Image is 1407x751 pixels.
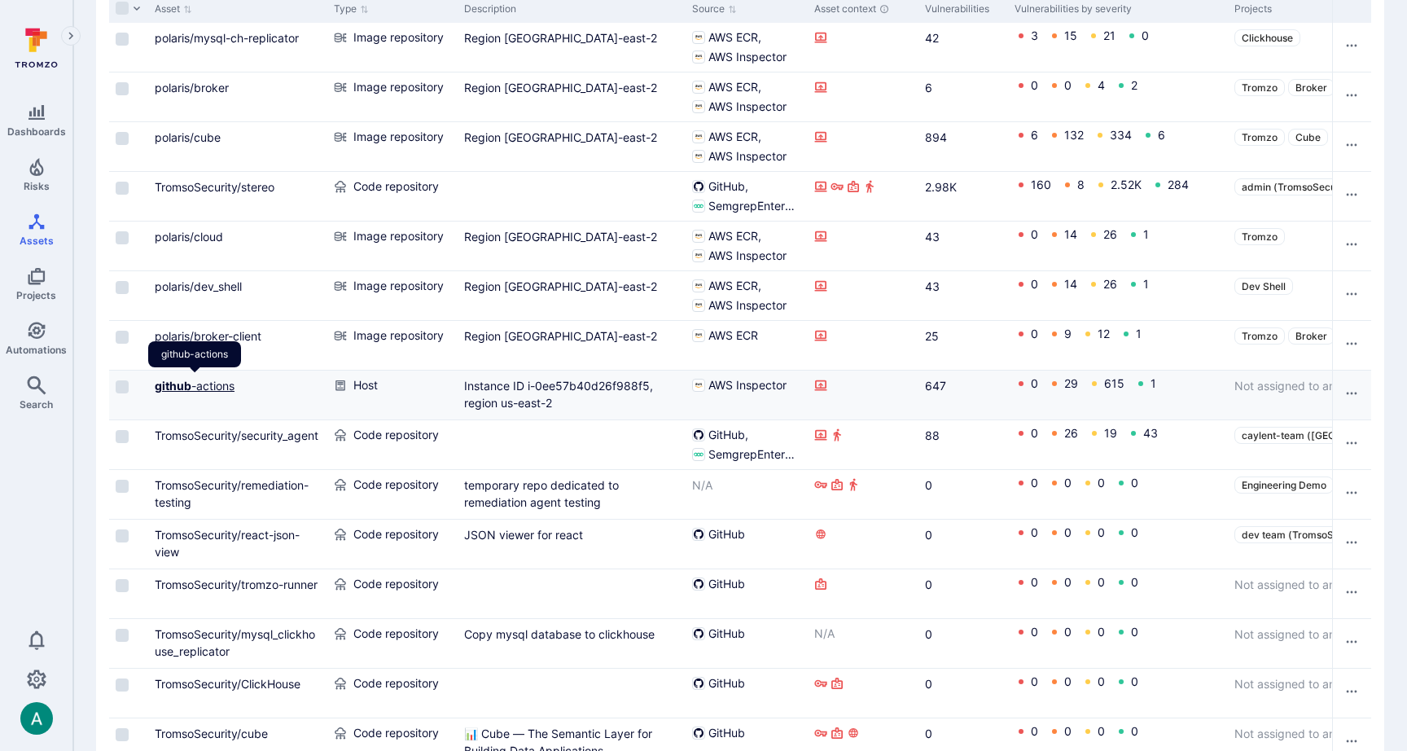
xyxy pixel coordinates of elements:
span: Host [353,377,378,393]
div: Cell for Type [327,122,458,171]
span: Select row [116,430,129,443]
div: Cell for Vulnerabilities [918,172,1008,221]
span: Risks [24,180,50,192]
div: Cell for selection [109,321,150,370]
div: Region [GEOGRAPHIC_DATA]-east-2 [464,79,679,96]
div: Cell for Description [458,222,686,270]
div: Cell for Vulnerabilities [918,222,1008,270]
div: Cell for Asset [148,122,327,171]
div: Cell for Source [686,23,808,72]
a: 0 [1098,525,1105,539]
div: Cell for Vulnerabilities by severity [1008,371,1228,419]
a: 0 [1031,476,1038,490]
a: 1 [1143,277,1149,291]
div: Cell for Vulnerabilities [918,420,1008,469]
a: 6 [925,81,932,94]
b: github [155,379,191,393]
div: Cell for Type [327,371,458,419]
span: Tromzo [1242,330,1278,342]
a: 0 [1031,426,1038,440]
a: 0 [925,627,932,641]
img: ACg8ocLSa5mPYBaXNx3eFu_EmspyJX0laNWN7cXOFirfQ7srZveEpg=s96-c [20,702,53,735]
a: 0 [1031,227,1038,241]
span: Image repository [353,327,444,344]
div: Cell for Source [686,321,808,370]
div: Cell for Vulnerabilities [918,271,1008,320]
div: Cell for Vulnerabilities by severity [1008,72,1228,121]
div: github-actions [148,341,241,367]
span: Select row [116,132,129,145]
a: 0 [1064,525,1072,539]
a: TromsoSecurity/react-json-view [155,528,300,559]
a: 0 [925,727,932,740]
div: Cell for Vulnerabilities [918,23,1008,72]
div: Cell for Asset [148,172,327,221]
div: Cell for Asset context [808,470,918,519]
a: polaris/dev_shell [155,279,242,293]
div: Cell for [1332,470,1371,519]
a: 1 [1136,327,1142,340]
div: Cell for Type [327,321,458,370]
div: JSON viewer for react [464,526,679,543]
span: Broker [1295,81,1327,94]
div: Region [GEOGRAPHIC_DATA]-east-2 [464,29,679,46]
a: 1 [1151,376,1156,390]
a: TromsoSecurity/cube [155,727,268,740]
div: Region [GEOGRAPHIC_DATA]-east-2 [464,327,679,345]
div: temporary repo dedicated to remediation agent testing [464,477,679,511]
a: 25 [925,329,939,343]
a: 6 [1031,128,1038,142]
div: Cell for Vulnerabilities [918,72,1008,121]
div: Cell for Asset [148,470,327,519]
a: 43 [925,230,940,244]
div: Automatically discovered context associated with the asset [879,4,889,14]
div: Cell for selection [109,122,150,171]
div: Cell for Vulnerabilities [918,470,1008,519]
div: Cell for Vulnerabilities by severity [1008,470,1228,519]
div: Cell for Description [458,23,686,72]
span: Image repository [353,29,444,46]
div: Cell for Asset [148,222,327,270]
a: TromsoSecurity/tromzo-runner [155,578,318,591]
span: Image repository [353,79,444,95]
div: Cell for selection [109,371,150,419]
div: Copy mysql database to clickhouse [464,626,679,643]
div: Cell for Vulnerabilities by severity [1008,222,1228,270]
div: Cell for Description [458,371,686,419]
a: Engineering Demo [1234,477,1334,494]
a: 8 [1077,178,1085,191]
a: 0 [1098,625,1105,639]
span: AWS Inspector [708,377,787,393]
div: Cell for Asset [148,271,327,320]
div: Cell for Type [327,271,458,320]
button: Row actions menu [1339,380,1365,406]
a: 26 [1064,426,1078,440]
a: polaris/cube [155,130,221,144]
a: Tromzo [1234,228,1285,245]
button: Sort by Type [334,2,369,15]
div: Cell for selection [109,23,150,72]
a: 0 [1131,724,1138,738]
div: Cell for Asset [148,420,327,469]
div: Cell for Asset context [808,420,918,469]
a: 0 [1098,476,1105,490]
span: Search [20,398,53,411]
a: TromsoSecurity/remediation-testing [155,478,309,509]
span: Not assigned to any project [1234,379,1383,393]
a: 160 [1031,178,1051,191]
div: Cell for Source [686,122,808,171]
div: Cell for Description [458,122,686,171]
div: Cell for Description [458,321,686,370]
div: Cell for Asset context [808,122,918,171]
a: TromsoSecurity/security_agent [155,428,318,442]
a: 0 [1131,575,1138,589]
a: 0 [1098,674,1105,688]
div: Cell for Asset context [808,271,918,320]
div: Asset context [814,2,912,16]
div: Cell for [1332,23,1371,72]
div: Cell for Asset context [808,172,918,221]
span: dev team (TromsoSecu … [1242,529,1359,541]
span: AWS ECR [708,228,761,244]
div: Cell for Type [327,72,458,121]
a: 0 [925,578,932,591]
